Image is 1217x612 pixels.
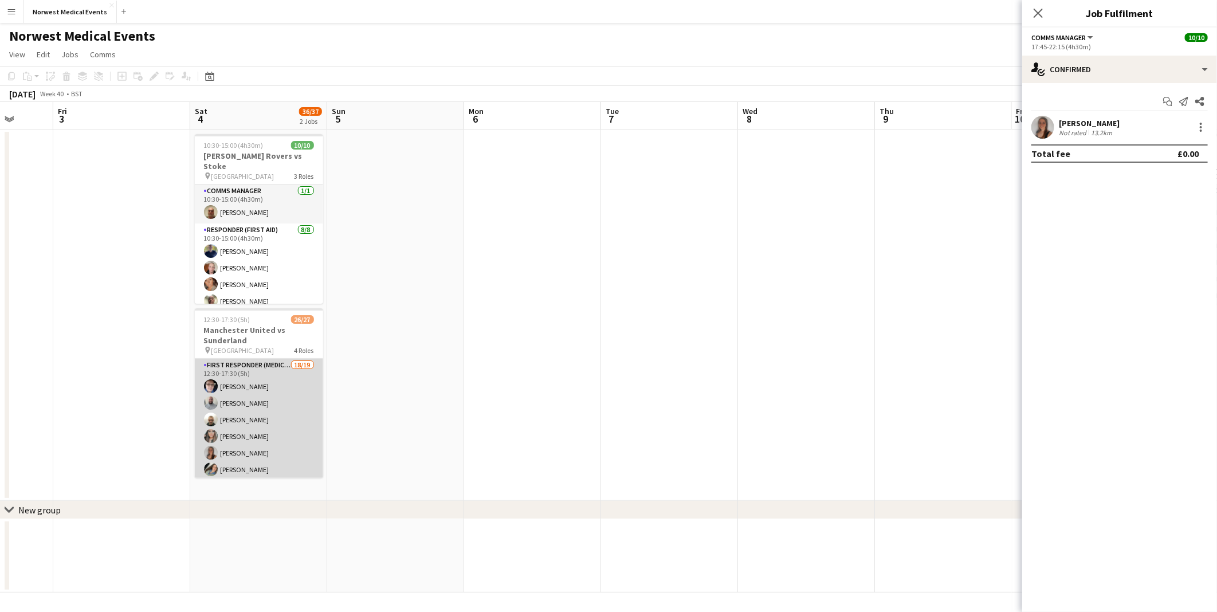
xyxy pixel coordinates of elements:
[32,47,54,62] a: Edit
[90,49,116,60] span: Comms
[878,112,894,125] span: 9
[5,47,30,62] a: View
[211,172,274,181] span: [GEOGRAPHIC_DATA]
[204,141,264,150] span: 10:30-15:00 (4h30m)
[1185,33,1208,42] span: 10/10
[9,49,25,60] span: View
[606,106,619,116] span: Tue
[37,49,50,60] span: Edit
[467,112,484,125] span: 6
[195,151,323,171] h3: [PERSON_NAME] Rovers vs Stoke
[1031,148,1070,159] div: Total fee
[195,185,323,223] app-card-role: Comms Manager1/110:30-15:00 (4h30m)[PERSON_NAME]
[58,106,67,116] span: Fri
[300,117,321,125] div: 2 Jobs
[291,141,314,150] span: 10/10
[195,134,323,304] app-job-card: 10:30-15:00 (4h30m)10/10[PERSON_NAME] Rovers vs Stoke [GEOGRAPHIC_DATA]3 RolesComms Manager1/110:...
[604,112,619,125] span: 7
[291,315,314,324] span: 26/27
[61,49,78,60] span: Jobs
[18,504,61,516] div: New group
[1022,6,1217,21] h3: Job Fulfilment
[1015,112,1026,125] span: 10
[332,106,346,116] span: Sun
[195,223,323,379] app-card-role: Responder (First Aid)8/810:30-15:00 (4h30m)[PERSON_NAME][PERSON_NAME][PERSON_NAME][PERSON_NAME]
[204,315,250,324] span: 12:30-17:30 (5h)
[1177,148,1199,159] div: £0.00
[295,346,314,355] span: 4 Roles
[57,47,83,62] a: Jobs
[1031,33,1086,42] span: Comms Manager
[38,89,66,98] span: Week 40
[9,28,155,45] h1: Norwest Medical Events
[211,346,274,355] span: [GEOGRAPHIC_DATA]
[195,325,323,346] h3: Manchester United vs Sunderland
[1059,128,1089,137] div: Not rated
[1022,56,1217,83] div: Confirmed
[1089,128,1114,137] div: 13.2km
[741,112,757,125] span: 8
[71,89,83,98] div: BST
[195,106,207,116] span: Sat
[56,112,67,125] span: 3
[9,88,36,100] div: [DATE]
[1031,42,1208,51] div: 17:45-22:15 (4h30m)
[295,172,314,181] span: 3 Roles
[743,106,757,116] span: Wed
[1031,33,1095,42] button: Comms Manager
[330,112,346,125] span: 5
[299,107,322,116] span: 36/37
[195,308,323,478] app-job-card: 12:30-17:30 (5h)26/27Manchester United vs Sunderland [GEOGRAPHIC_DATA]4 RolesFirst Responder (Med...
[469,106,484,116] span: Mon
[85,47,120,62] a: Comms
[880,106,894,116] span: Thu
[23,1,117,23] button: Norwest Medical Events
[1016,106,1026,116] span: Fri
[193,112,207,125] span: 4
[1059,118,1120,128] div: [PERSON_NAME]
